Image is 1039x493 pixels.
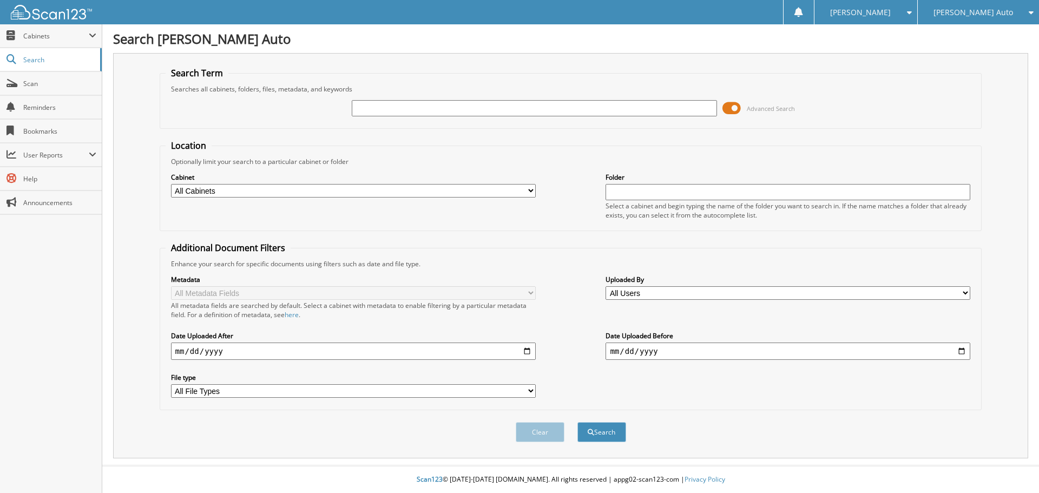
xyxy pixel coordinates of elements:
span: Cabinets [23,31,89,41]
label: Date Uploaded After [171,331,536,340]
div: Enhance your search for specific documents using filters such as date and file type. [166,259,976,268]
h1: Search [PERSON_NAME] Auto [113,30,1028,48]
label: Folder [606,173,970,182]
input: end [606,343,970,360]
span: Scan123 [417,475,443,484]
img: scan123-logo-white.svg [11,5,92,19]
a: here [285,310,299,319]
label: Cabinet [171,173,536,182]
label: Metadata [171,275,536,284]
div: © [DATE]-[DATE] [DOMAIN_NAME]. All rights reserved | appg02-scan123-com | [102,466,1039,493]
span: Search [23,55,95,64]
input: start [171,343,536,360]
div: Optionally limit your search to a particular cabinet or folder [166,157,976,166]
label: Date Uploaded Before [606,331,970,340]
span: Advanced Search [747,104,795,113]
span: [PERSON_NAME] Auto [933,9,1013,16]
a: Privacy Policy [685,475,725,484]
span: Reminders [23,103,96,112]
iframe: Chat Widget [985,441,1039,493]
div: Select a cabinet and begin typing the name of the folder you want to search in. If the name match... [606,201,970,220]
legend: Search Term [166,67,228,79]
span: Scan [23,79,96,88]
span: Bookmarks [23,127,96,136]
legend: Additional Document Filters [166,242,291,254]
button: Search [577,422,626,442]
legend: Location [166,140,212,152]
span: Announcements [23,198,96,207]
button: Clear [516,422,564,442]
div: All metadata fields are searched by default. Select a cabinet with metadata to enable filtering b... [171,301,536,319]
label: Uploaded By [606,275,970,284]
label: File type [171,373,536,382]
span: [PERSON_NAME] [830,9,891,16]
div: Searches all cabinets, folders, files, metadata, and keywords [166,84,976,94]
span: User Reports [23,150,89,160]
span: Help [23,174,96,183]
